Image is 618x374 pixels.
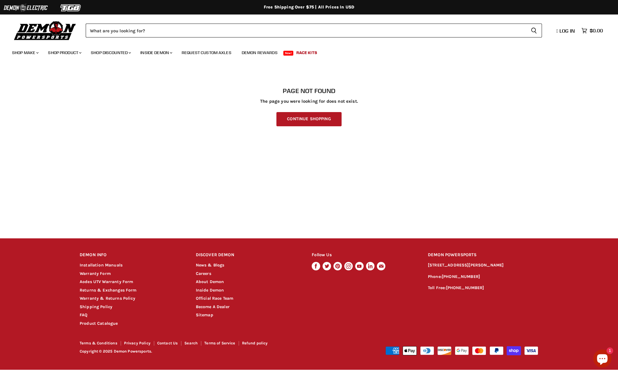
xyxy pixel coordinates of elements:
[80,296,135,301] a: Warranty & Returns Policy
[242,341,268,345] a: Refund policy
[80,87,538,95] h1: Page not found
[80,263,123,268] a: Installation Manuals
[12,20,78,41] img: Demon Powersports
[80,279,133,284] a: Aodes UTV Warranty Form
[8,44,601,59] ul: Main menu
[196,248,301,262] h2: DISCOVER DEMON
[196,271,211,276] a: Careers
[68,5,550,10] div: Free Shipping Over $75 | All Prices In USD
[86,24,542,37] form: Product
[428,248,538,262] h2: DEMON POWERSPORTS
[3,2,48,14] img: Demon Electric Logo 2
[312,248,416,262] h2: Follow Us
[276,112,341,126] a: Continue Shopping
[196,279,224,284] a: About Demon
[80,349,310,354] p: Copyright © 2025 Demon Powersports.
[237,47,282,59] a: Demon Rewards
[526,24,542,37] button: Search
[559,28,575,34] span: Log in
[184,341,198,345] a: Search
[80,312,88,318] a: FAQ
[86,24,526,37] input: Search
[196,304,230,309] a: Become A Dealer
[80,341,310,347] nav: Footer
[442,274,480,279] a: [PHONE_NUMBER]
[80,99,538,104] p: The page you were looking for does not exist.
[80,248,184,262] h2: DEMON INFO
[80,304,112,309] a: Shipping Policy
[157,341,178,345] a: Contact Us
[428,273,538,280] p: Phone:
[136,47,176,59] a: Inside Demon
[196,263,225,268] a: News & Blogs
[292,47,322,59] a: Race Kits
[196,296,234,301] a: Official Race Team
[86,47,135,59] a: Shop Discounted
[177,47,236,59] a: Request Custom Axles
[80,341,117,345] a: Terms & Conditions
[591,350,613,369] inbox-online-store-chat: Shopify online store chat
[196,288,224,293] a: Inside Demon
[554,28,578,34] a: Log in
[80,288,137,293] a: Returns & Exchanges Form
[578,26,606,35] a: $0.00
[428,285,538,292] p: Toll Free:
[124,341,151,345] a: Privacy Policy
[446,285,484,290] a: [PHONE_NUMBER]
[80,271,111,276] a: Warranty Form
[80,321,118,326] a: Product Catalogue
[428,262,538,269] p: [STREET_ADDRESS][PERSON_NAME]
[8,47,42,59] a: Shop Make
[204,341,235,345] a: Terms of Service
[196,312,213,318] a: Sitemap
[48,2,94,14] img: TGB Logo 2
[590,28,603,34] span: $0.00
[43,47,85,59] a: Shop Product
[283,51,294,56] span: New!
